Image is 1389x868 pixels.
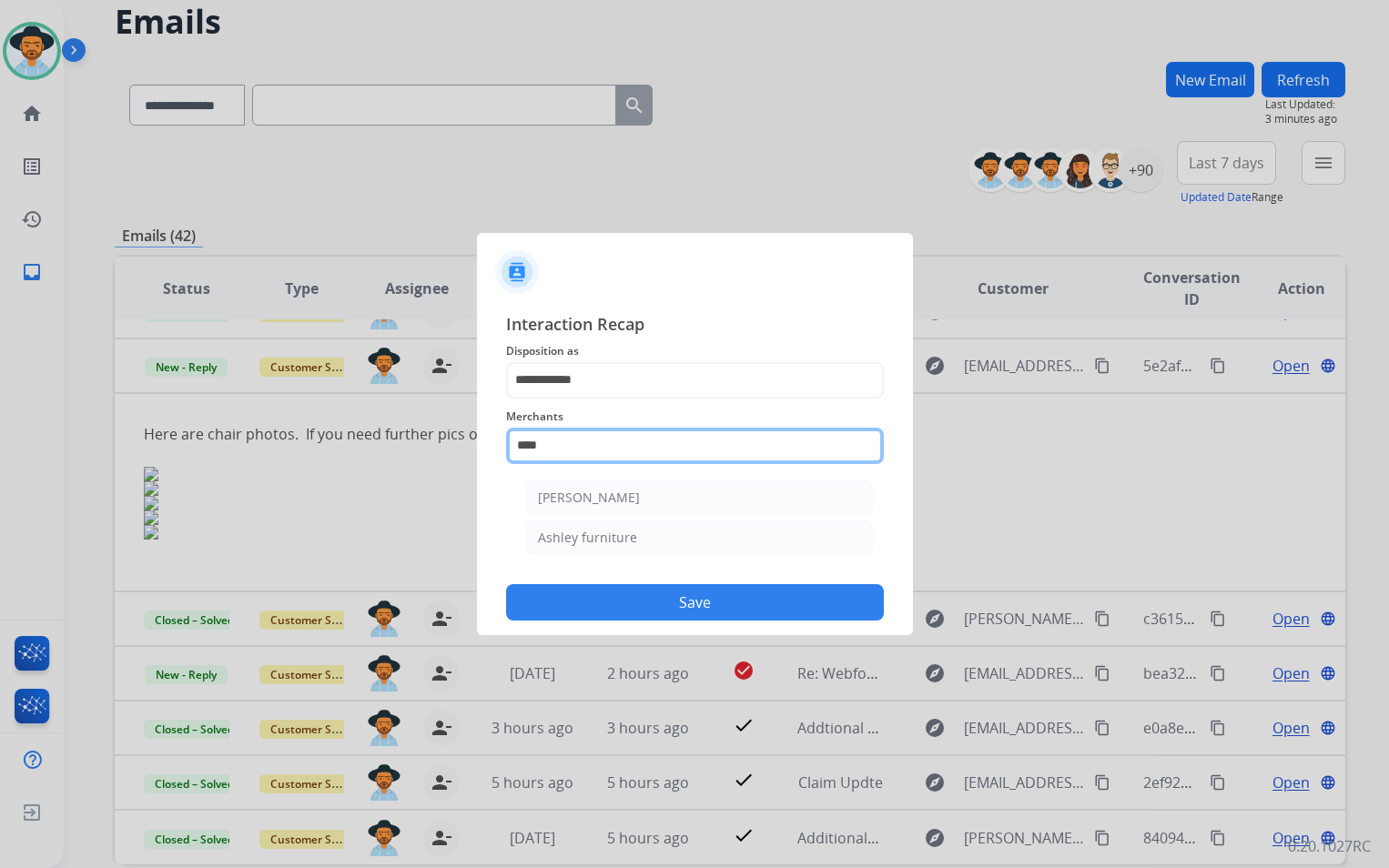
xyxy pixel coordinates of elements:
span: Merchants [506,406,884,428]
span: Interaction Recap [506,311,884,340]
div: Ashley furniture [538,529,637,547]
div: [PERSON_NAME] [538,489,640,507]
span: Disposition as [506,340,884,362]
p: 0.20.1027RC [1288,835,1371,857]
img: contactIcon [495,250,539,294]
button: Save [506,584,884,621]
